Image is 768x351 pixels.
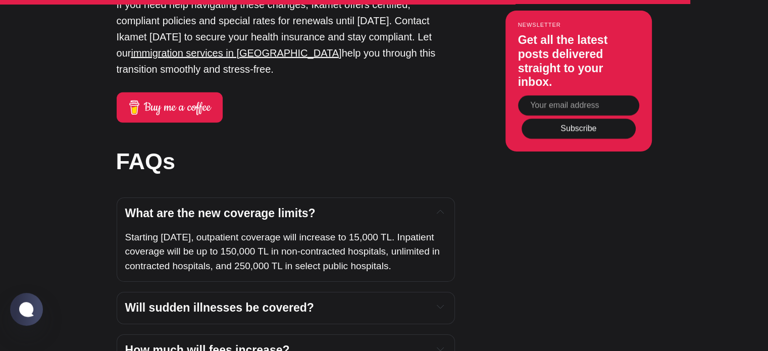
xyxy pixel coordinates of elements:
[125,301,314,314] span: Will sudden illnesses be covered?
[518,33,639,89] h3: Get all the latest posts delivered straight to your inbox.
[435,300,446,313] button: Expand toggle to read content
[435,206,446,218] button: Expand toggle to read content
[125,232,442,271] span: Starting [DATE], outpatient coverage will increase to 15,000 TL. Inpatient coverage will be up to...
[117,92,223,123] a: Buy me a coffee
[522,118,636,138] button: Subscribe
[116,145,454,177] h2: FAQs
[125,207,316,220] span: What are the new coverage limits?
[518,22,639,28] small: Newsletter
[518,95,639,116] input: Your email address
[131,47,341,59] a: immigration services in [GEOGRAPHIC_DATA]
